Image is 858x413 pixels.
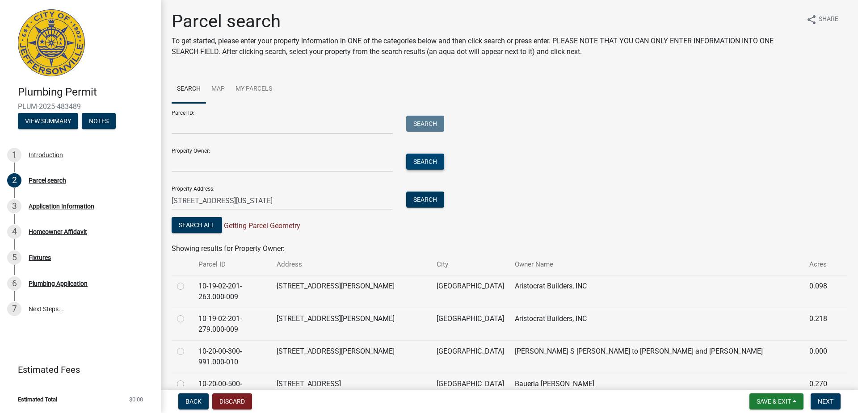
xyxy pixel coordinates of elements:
i: share [806,14,817,25]
td: 0.218 [804,308,837,340]
div: Fixtures [29,254,51,261]
span: Estimated Total [18,396,57,402]
div: Parcel search [29,177,66,184]
td: 0.000 [804,340,837,373]
span: Next [818,398,833,405]
td: 10-20-00-500-865.000-009 [193,373,271,405]
button: Search [406,116,444,132]
h1: Parcel search [172,11,799,32]
div: 7 [7,302,21,316]
img: City of Jeffersonville, Indiana [18,9,85,76]
button: Search [406,154,444,170]
wm-modal-confirm: Summary [18,118,78,125]
td: 0.270 [804,373,837,405]
th: Acres [804,254,837,275]
button: Notes [82,113,116,129]
div: Plumbing Application [29,280,88,287]
button: Next [811,393,841,409]
span: Save & Exit [757,398,791,405]
td: [GEOGRAPHIC_DATA] [431,340,509,373]
div: 5 [7,250,21,265]
td: 10-19-02-201-279.000-009 [193,308,271,340]
wm-modal-confirm: Notes [82,118,116,125]
div: 4 [7,225,21,239]
div: 3 [7,199,21,213]
td: Aristocrat Builders, INC [509,308,804,340]
td: 10-19-02-201-263.000-009 [193,275,271,308]
div: 1 [7,148,21,162]
span: Share [819,14,838,25]
td: [GEOGRAPHIC_DATA] [431,373,509,405]
h4: Plumbing Permit [18,86,154,99]
span: Getting Parcel Geometry [222,221,300,230]
td: Aristocrat Builders, INC [509,275,804,308]
span: Back [185,398,202,405]
td: 10-20-00-300-991.000-010 [193,340,271,373]
td: [STREET_ADDRESS][PERSON_NAME] [271,340,431,373]
a: Search [172,75,206,104]
td: [GEOGRAPHIC_DATA] [431,275,509,308]
div: 6 [7,276,21,291]
th: City [431,254,509,275]
button: Search [406,192,444,208]
div: Application Information [29,203,94,209]
button: Back [178,393,209,409]
span: PLUM-2025-483489 [18,102,143,111]
td: 0.098 [804,275,837,308]
th: Parcel ID [193,254,271,275]
button: Search All [172,217,222,233]
a: My Parcels [230,75,278,104]
th: Owner Name [509,254,804,275]
a: Map [206,75,230,104]
td: [PERSON_NAME] S [PERSON_NAME] to [PERSON_NAME] and [PERSON_NAME] [509,340,804,373]
td: Bauerla [PERSON_NAME] [509,373,804,405]
button: View Summary [18,113,78,129]
a: Estimated Fees [7,361,147,379]
div: Homeowner Affidavit [29,229,87,235]
div: Introduction [29,152,63,158]
div: Showing results for Property Owner: [172,243,847,254]
td: [STREET_ADDRESS] [271,373,431,405]
p: To get started, please enter your property information in ONE of the categories below and then cl... [172,36,799,57]
td: [STREET_ADDRESS][PERSON_NAME] [271,275,431,308]
button: shareShare [799,11,845,28]
td: [STREET_ADDRESS][PERSON_NAME] [271,308,431,340]
span: $0.00 [129,396,143,402]
button: Discard [212,393,252,409]
th: Address [271,254,431,275]
button: Save & Exit [749,393,803,409]
div: 2 [7,173,21,188]
td: [GEOGRAPHIC_DATA] [431,308,509,340]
